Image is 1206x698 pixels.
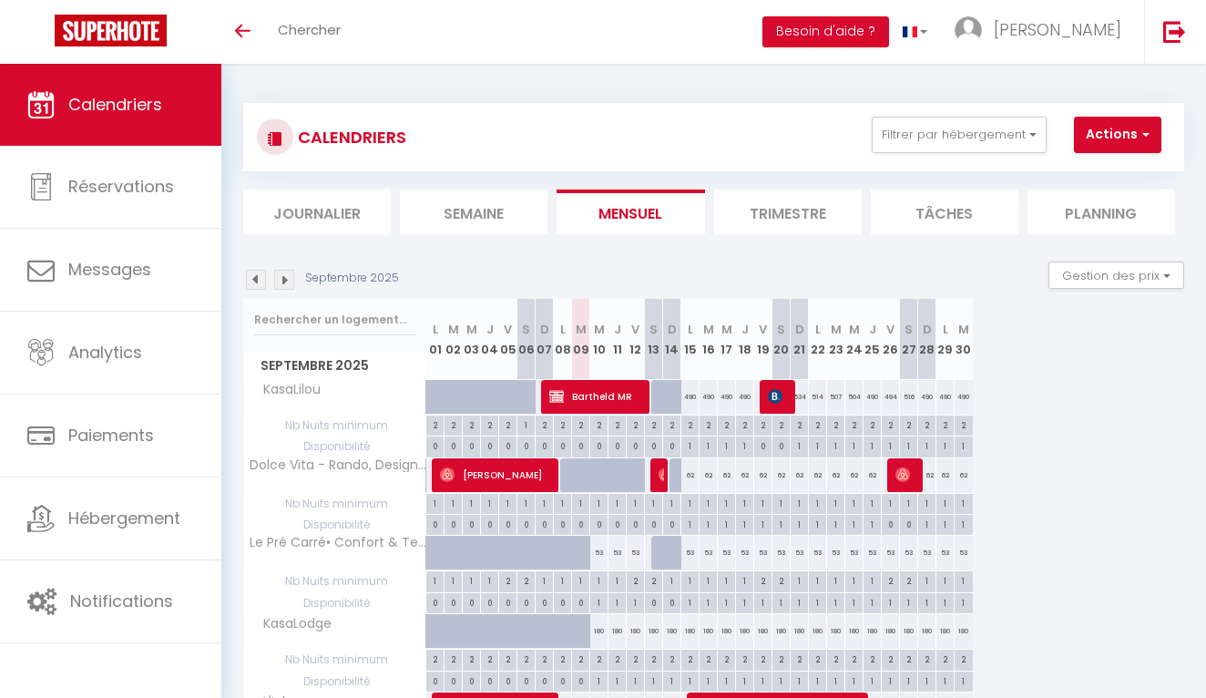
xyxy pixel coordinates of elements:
p: Septembre 2025 [305,270,399,287]
div: 1 [900,436,917,454]
abbr: D [540,321,549,338]
div: 53 [718,536,736,570]
div: 490 [936,380,955,414]
abbr: V [886,321,894,338]
div: 1 [700,494,717,511]
abbr: J [741,321,749,338]
div: 1 [936,494,954,511]
div: 1 [772,515,790,532]
div: 0 [554,515,571,532]
span: Analytics [68,341,142,364]
div: 1 [882,436,899,454]
abbr: J [614,321,621,338]
div: 1 [736,436,753,454]
th: 15 [681,299,700,380]
div: 0 [499,436,516,454]
img: ... [955,16,982,44]
div: 1 [827,436,844,454]
div: 1 [681,436,699,454]
div: 1 [426,571,444,589]
div: 0 [481,515,498,532]
div: 62 [754,458,772,492]
div: 53 [772,536,791,570]
h3: CALENDRIERS [293,117,406,158]
button: Filtrer par hébergement [872,117,1047,153]
div: 490 [864,380,882,414]
div: 1 [809,571,826,589]
th: 09 [572,299,590,380]
div: 1 [827,571,844,589]
div: 1 [955,436,973,454]
span: [PERSON_NAME] [994,18,1121,41]
button: Actions [1074,117,1161,153]
div: 1 [718,515,735,532]
span: Hébergement [68,507,180,529]
div: 1 [700,571,717,589]
div: 1 [663,571,680,589]
div: 0 [663,515,680,532]
div: 1 [827,494,844,511]
div: 62 [827,458,845,492]
div: 1 [791,515,808,532]
div: 2 [627,571,644,589]
abbr: V [759,321,767,338]
th: 16 [700,299,718,380]
th: 01 [426,299,445,380]
div: 1 [481,494,498,511]
div: 1 [955,494,973,511]
abbr: M [466,321,477,338]
div: 0 [900,515,917,532]
div: 2 [754,416,772,433]
div: 1 [918,515,935,532]
div: 1 [590,494,608,511]
span: Le Pré Carré• Confort & Terrasse [247,536,429,549]
div: 2 [918,416,935,433]
div: 2 [681,416,699,433]
div: 2 [900,416,917,433]
span: Messages [68,258,151,281]
div: 0 [463,436,480,454]
div: 2 [936,416,954,433]
div: 1 [554,494,571,511]
div: 1 [463,494,480,511]
div: 1 [572,571,589,589]
th: 11 [608,299,627,380]
span: Calendriers [68,93,162,116]
li: Mensuel [557,190,704,234]
abbr: M [448,321,459,338]
div: 0 [645,515,662,532]
div: 62 [809,458,827,492]
div: 2 [572,416,589,433]
span: [PERSON_NAME] [895,457,920,492]
li: Semaine [400,190,547,234]
span: Nb Nuits minimum [244,494,425,514]
div: 2 [809,416,826,433]
div: 2 [736,416,753,433]
div: 1 [845,515,863,532]
div: 1 [445,571,462,589]
div: 2 [827,416,844,433]
span: Dolce Vita - Rando, Design & Confort à [GEOGRAPHIC_DATA] [247,458,429,472]
abbr: S [904,321,913,338]
div: 2 [445,416,462,433]
div: 1 [918,571,935,589]
div: 0 [772,436,790,454]
abbr: S [522,321,530,338]
div: 490 [918,380,936,414]
div: 1 [681,494,699,511]
div: 490 [700,380,718,414]
div: 2 [645,416,662,433]
div: 0 [663,436,680,454]
div: 1 [463,571,480,589]
abbr: D [668,321,677,338]
th: 22 [809,299,827,380]
th: 27 [900,299,918,380]
div: 0 [645,436,662,454]
img: logout [1163,20,1186,43]
abbr: D [923,321,932,338]
div: 514 [809,380,827,414]
abbr: J [869,321,876,338]
div: 0 [572,436,589,454]
div: 0 [463,515,480,532]
li: Journalier [243,190,391,234]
